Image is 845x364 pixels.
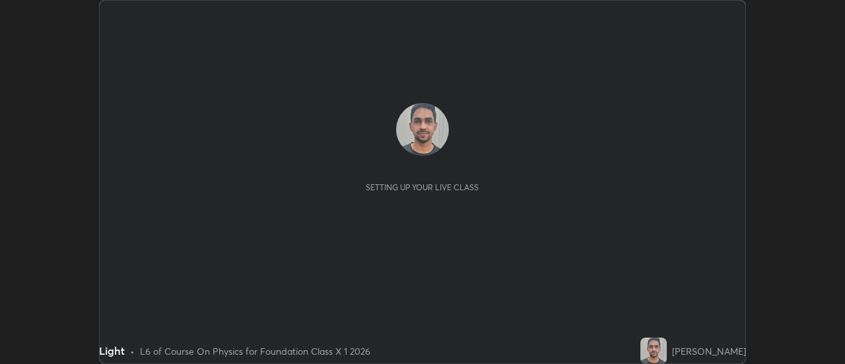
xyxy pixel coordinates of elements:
img: a7b70bf01d14457188b56ea487e8ae96.jpg [640,338,667,364]
div: • [130,344,135,358]
img: a7b70bf01d14457188b56ea487e8ae96.jpg [396,103,449,156]
div: [PERSON_NAME] [672,344,746,358]
div: Light [99,343,125,359]
div: Setting up your live class [366,182,479,192]
div: L6 of Course On Physics for Foundation Class X 1 2026 [140,344,370,358]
